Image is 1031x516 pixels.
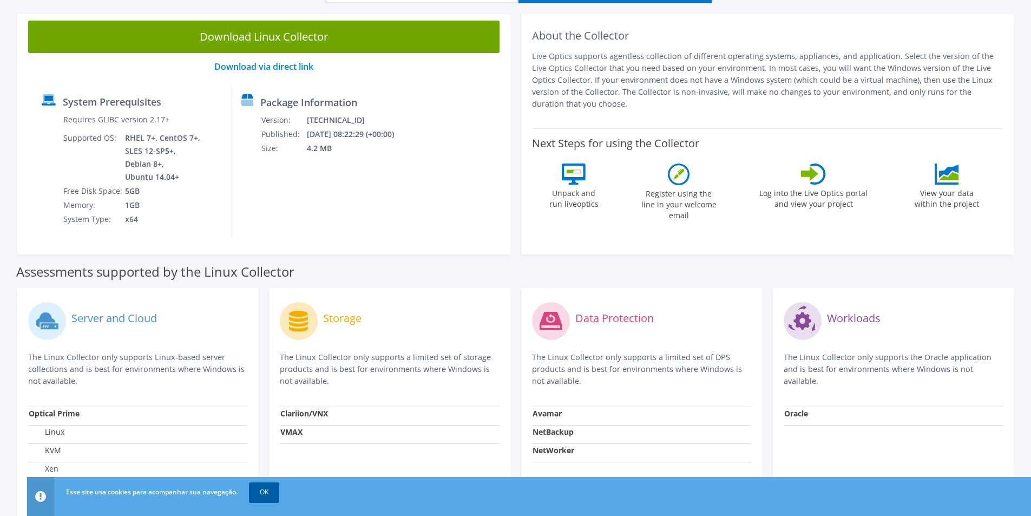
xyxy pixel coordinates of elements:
[280,351,499,387] p: The Linux Collector only supports a limited set of storage products and is best for environments ...
[63,96,161,107] label: System Prerequisites
[260,97,357,108] label: Package Information
[66,487,238,497] span: Esse site usa cookies para acompanhar sua navegação.
[533,427,574,437] strong: NetBackup
[784,351,1003,387] p: The Linux Collector only supports the Oracle application and is best for environments where Windo...
[29,445,61,456] label: KVM
[280,427,303,437] strong: VMAX
[532,50,1003,110] p: Live Optics supports agentless collection of different operating systems, appliances, and applica...
[261,113,306,127] td: Version:
[533,408,562,419] strong: Avamar
[63,184,124,198] td: Free Disk Space:
[124,131,202,184] td: RHEL 7+, CentOS 7+, SLES 12-SP5+, Debian 8+, Ubuntu 14.04+
[124,198,202,212] td: 1GB
[261,141,306,155] td: Size:
[280,408,328,419] strong: Clariion/VNX
[63,212,124,226] td: System Type:
[28,351,247,387] p: The Linux Collector only supports Linux-based server collections and is best for environments whe...
[323,313,362,324] label: Storage
[28,21,500,53] a: Download Linux Collector
[638,185,719,221] label: Register using the line in your welcome email
[908,185,986,210] label: View your data within the project
[63,131,124,184] td: Supported OS:
[549,185,599,210] label: Unpack and run liveoptics
[214,61,313,73] a: Download via direct link
[575,313,654,324] label: Data Protection
[306,141,408,155] td: 4.2 MB
[29,408,80,419] strong: Optical Prime
[532,351,751,387] p: The Linux Collector only supports a limited set of DPS products and is best for environments wher...
[533,445,574,455] strong: NetWorker
[63,198,124,212] td: Memory:
[306,113,408,127] td: [TECHNICAL_ID]
[261,127,306,141] td: Published:
[532,29,1003,42] h2: About the Collector
[759,185,868,210] label: Log into the Live Optics portal and view your project
[249,482,279,502] a: OK
[532,137,699,150] label: Next Steps for using the Collector
[124,184,202,198] td: 5GB
[63,114,169,125] label: Requires GLIBC version 2.17+
[71,313,157,324] label: Server and Cloud
[306,127,408,141] td: [DATE] 08:22:29 (+00:00)
[29,463,58,474] label: Xen
[124,212,202,226] td: x64
[29,427,64,437] label: Linux
[784,408,808,419] strong: Oracle
[827,313,881,324] label: Workloads
[16,266,294,277] label: Assessments supported by the Linux Collector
